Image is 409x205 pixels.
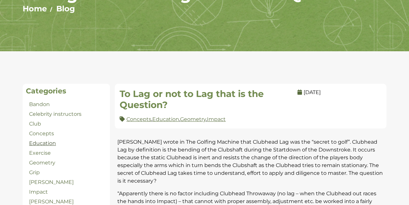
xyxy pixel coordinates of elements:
p: , , , [120,115,293,124]
a: [PERSON_NAME] [29,199,74,205]
h2: To Lag or not to Lag that is the Question? [120,89,293,110]
p: [PERSON_NAME] wrote in The Golfing Machine that Clubhead Lag was the “secret to golf”. Clubhead L... [117,138,384,185]
a: Geometry [180,116,206,122]
a: Geometry [29,160,55,166]
a: Concepts [126,116,151,122]
a: Home [23,4,47,13]
a: Education [152,116,179,122]
a: Bandon [29,101,50,107]
a: Exercise [29,150,51,156]
a: [PERSON_NAME] [29,179,74,185]
a: Education [29,140,56,146]
a: Concepts [29,130,54,137]
a: Impact [207,116,226,122]
a: Celebrity instructors [29,111,81,117]
p: [DATE] [297,89,382,96]
h2: Categories [26,87,107,95]
a: Grip [29,169,40,175]
a: Impact [29,189,48,195]
a: Club [29,121,41,127]
a: Blog [56,4,75,13]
